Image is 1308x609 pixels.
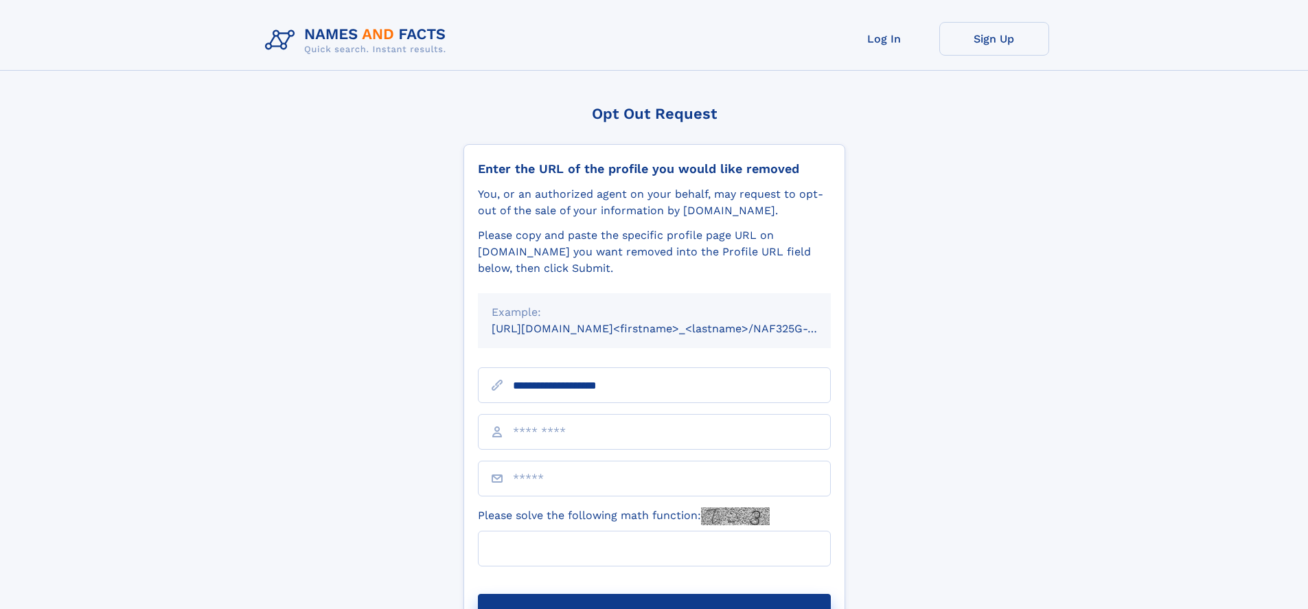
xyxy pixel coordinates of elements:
div: Enter the URL of the profile you would like removed [478,161,831,176]
div: Example: [492,304,817,321]
label: Please solve the following math function: [478,507,770,525]
div: Opt Out Request [463,105,845,122]
img: Logo Names and Facts [260,22,457,59]
div: Please copy and paste the specific profile page URL on [DOMAIN_NAME] you want removed into the Pr... [478,227,831,277]
div: You, or an authorized agent on your behalf, may request to opt-out of the sale of your informatio... [478,186,831,219]
a: Log In [829,22,939,56]
a: Sign Up [939,22,1049,56]
small: [URL][DOMAIN_NAME]<firstname>_<lastname>/NAF325G-xxxxxxxx [492,322,857,335]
